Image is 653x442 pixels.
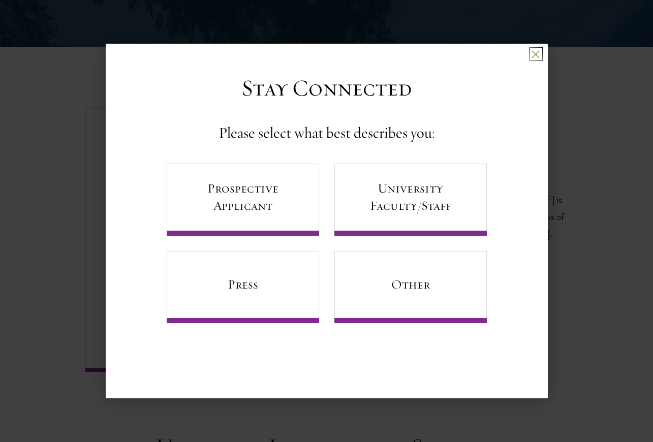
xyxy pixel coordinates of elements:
a: Press [167,251,319,323]
a: University Faculty/Staff [334,164,487,236]
h4: Please select what best describes you: [219,123,435,143]
a: Prospective Applicant [167,164,319,236]
a: Other [334,251,487,323]
h3: Stay Connected [241,74,412,103]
